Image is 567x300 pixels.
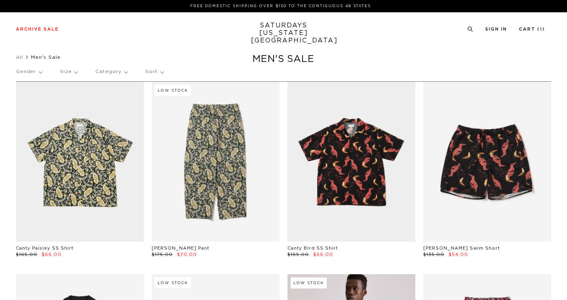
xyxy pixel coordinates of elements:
a: All [16,55,23,60]
a: [PERSON_NAME] Pant [152,246,209,250]
span: $70.00 [177,252,197,257]
p: Gender [16,63,42,81]
a: [PERSON_NAME] Swim Short [423,246,500,250]
span: $66.00 [313,252,333,257]
span: Men's Sale [31,55,61,60]
span: $165.00 [16,252,37,257]
a: SATURDAYS[US_STATE][GEOGRAPHIC_DATA] [251,22,316,44]
span: $165.00 [287,252,309,257]
p: Sort [145,63,163,81]
div: Low Stock [155,277,191,288]
a: Cart (1) [519,27,545,31]
span: $54.00 [449,252,468,257]
span: $135.00 [423,252,444,257]
a: Canty Bird SS Shirt [287,246,338,250]
p: Category [95,63,127,81]
small: 1 [540,28,542,31]
p: FREE DOMESTIC SHIPPING OVER $150 TO THE CONTIGUOUS 48 STATES [19,3,542,9]
a: Sign In [485,27,507,31]
div: Low Stock [291,277,327,288]
p: Size [60,63,77,81]
span: $175.00 [152,252,173,257]
a: Canty Paisley SS Shirt [16,246,73,250]
div: Low Stock [155,85,191,96]
a: Archive Sale [16,27,59,31]
span: $66.00 [42,252,62,257]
